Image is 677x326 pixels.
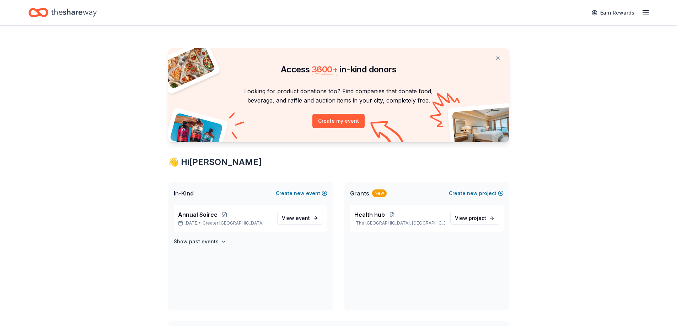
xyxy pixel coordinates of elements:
p: The [GEOGRAPHIC_DATA], [GEOGRAPHIC_DATA] [354,220,445,226]
span: Health hub [354,210,385,219]
a: Home [28,4,97,21]
button: Show past events [174,237,226,246]
p: [DATE] • [178,220,272,226]
span: Annual Soiree [178,210,217,219]
span: new [467,189,478,198]
span: 3600 + [312,64,338,74]
span: Grants [350,189,369,198]
button: Create my event [312,114,365,128]
img: Pizza [160,44,215,89]
a: View project [450,212,499,225]
span: View [282,214,310,222]
a: View event [277,212,323,225]
span: In-Kind [174,189,194,198]
div: New [372,189,387,197]
button: Createnewevent [276,189,327,198]
span: Greater [GEOGRAPHIC_DATA] [203,220,264,226]
p: Looking for product donations too? Find companies that donate food, beverage, and raffle and auct... [177,87,501,105]
h4: Show past events [174,237,219,246]
img: Curvy arrow [370,121,406,148]
span: Access in-kind donors [281,64,396,74]
button: Createnewproject [449,189,504,198]
span: View [455,214,486,222]
a: Earn Rewards [587,6,639,19]
span: new [294,189,305,198]
span: project [469,215,486,221]
span: event [296,215,310,221]
div: 👋 Hi [PERSON_NAME] [168,156,509,168]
